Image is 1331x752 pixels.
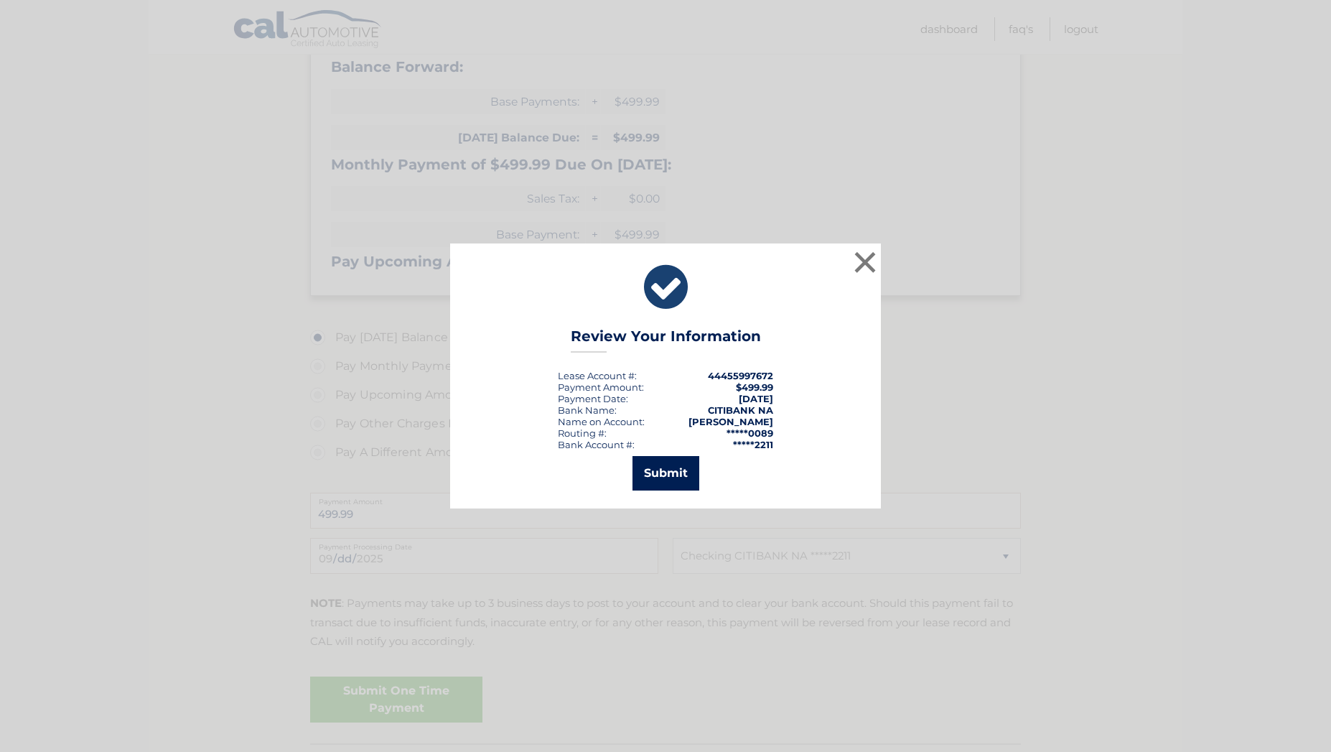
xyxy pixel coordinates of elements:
[736,381,773,393] span: $499.99
[739,393,773,404] span: [DATE]
[708,404,773,416] strong: CITIBANK NA
[558,393,626,404] span: Payment Date
[558,404,617,416] div: Bank Name:
[632,456,699,491] button: Submit
[558,393,628,404] div: :
[558,427,607,439] div: Routing #:
[558,381,644,393] div: Payment Amount:
[851,248,879,277] button: ×
[688,416,773,427] strong: [PERSON_NAME]
[558,439,635,450] div: Bank Account #:
[708,370,773,381] strong: 44455997672
[571,328,761,353] h3: Review Your Information
[558,416,645,427] div: Name on Account:
[558,370,637,381] div: Lease Account #:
